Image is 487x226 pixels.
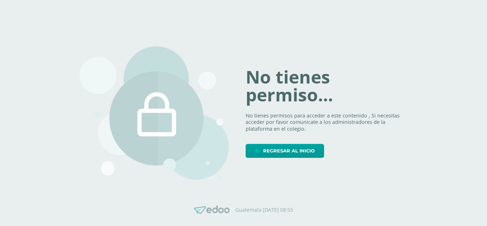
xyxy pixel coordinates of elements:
span: Regresar al inicio [263,144,315,157]
p: No tienes permisos para acceder a este contenido , Si necesitas acceder por favor comunicate a lo... [246,112,407,132]
p: Guatemala [DATE] 08:55 [235,207,293,213]
h1: No tienes permiso... [246,68,407,104]
img: Edoo [194,205,230,214]
img: 403.png [80,46,229,180]
a: Regresar al inicio [246,144,324,158]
